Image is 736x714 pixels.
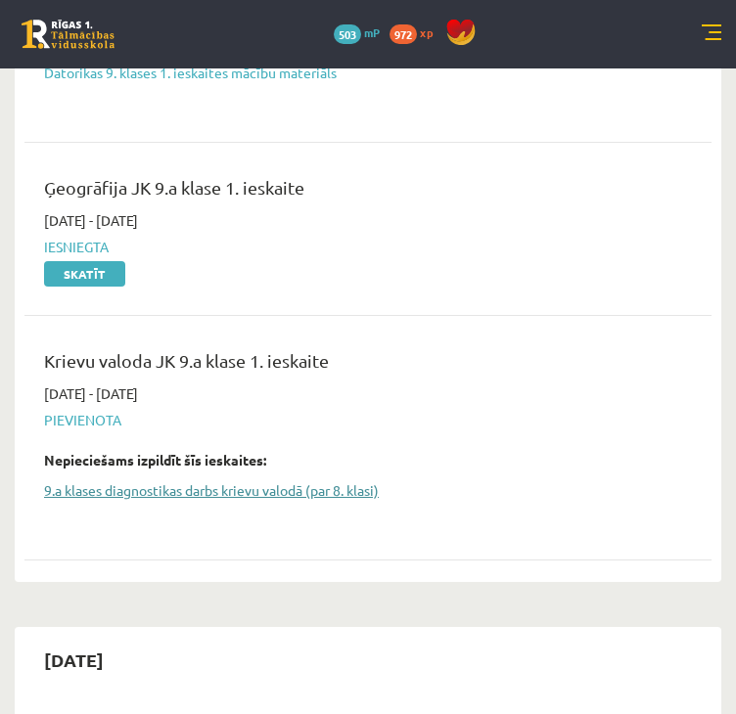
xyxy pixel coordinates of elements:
[334,24,361,44] span: 503
[44,210,138,231] span: [DATE] - [DATE]
[44,347,663,383] div: Krievu valoda JK 9.a klase 1. ieskaite
[24,637,123,683] h2: [DATE]
[364,24,380,40] span: mP
[44,383,138,404] span: [DATE] - [DATE]
[390,24,417,44] span: 972
[44,480,663,501] a: 9.a klases diagnostikas darbs krievu valodā (par 8. klasi)
[44,261,125,287] a: Skatīt
[44,410,663,430] span: Pievienota
[44,237,663,257] span: Iesniegta
[420,24,433,40] span: xp
[44,450,663,470] div: Nepieciešams izpildīt šīs ieskaites:
[44,63,663,83] a: Datorikas 9. klases 1. ieskaites mācību materiāls
[22,20,115,49] a: Rīgas 1. Tālmācības vidusskola
[44,174,663,210] div: Ģeogrāfija JK 9.a klase 1. ieskaite
[390,24,442,40] a: 972 xp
